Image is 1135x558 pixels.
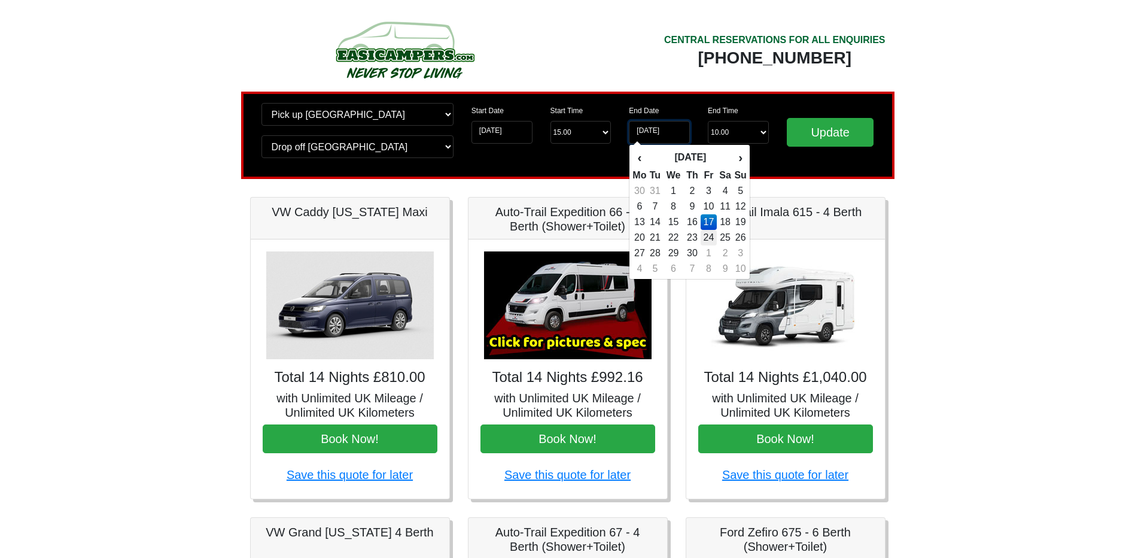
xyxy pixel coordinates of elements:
button: Book Now! [263,424,437,453]
td: 14 [647,214,663,230]
td: 23 [684,230,701,245]
td: 21 [647,230,663,245]
td: 24 [701,230,717,245]
h5: Auto-trail Imala 615 - 4 Berth [698,205,873,219]
td: 4 [632,261,647,277]
td: 30 [684,245,701,261]
label: Start Time [550,105,583,116]
h4: Total 14 Nights £810.00 [263,369,437,386]
td: 22 [663,230,683,245]
h5: with Unlimited UK Mileage / Unlimited UK Kilometers [698,391,873,420]
td: 19 [734,214,747,230]
td: 2 [684,183,701,199]
td: 27 [632,245,647,261]
input: Update [787,118,874,147]
img: campers-checkout-logo.png [291,17,518,83]
td: 16 [684,214,701,230]
td: 6 [632,199,647,214]
button: Book Now! [480,424,655,453]
th: Fr [701,168,717,183]
td: 20 [632,230,647,245]
th: Sa [717,168,734,183]
label: Start Date [471,105,504,116]
button: Book Now! [698,424,873,453]
th: We [663,168,683,183]
h5: Auto-Trail Expedition 66 - 2 Berth (Shower+Toilet) [480,205,655,233]
h5: VW Grand [US_STATE] 4 Berth [263,525,437,539]
td: 26 [734,230,747,245]
h5: with Unlimited UK Mileage / Unlimited UK Kilometers [263,391,437,420]
h5: Ford Zefiro 675 - 6 Berth (Shower+Toilet) [698,525,873,554]
td: 5 [734,183,747,199]
th: Su [734,168,747,183]
h4: Total 14 Nights £1,040.00 [698,369,873,386]
a: Save this quote for later [504,468,631,481]
a: Save this quote for later [722,468,848,481]
img: Auto-trail Imala 615 - 4 Berth [702,251,869,359]
td: 8 [701,261,717,277]
h5: with Unlimited UK Mileage / Unlimited UK Kilometers [480,391,655,420]
td: 1 [663,183,683,199]
td: 17 [701,214,717,230]
th: ‹ [632,147,647,168]
th: [DATE] [647,147,734,168]
td: 15 [663,214,683,230]
img: Auto-Trail Expedition 66 - 2 Berth (Shower+Toilet) [484,251,652,359]
th: Tu [647,168,663,183]
td: 30 [632,183,647,199]
td: 31 [647,183,663,199]
td: 10 [701,199,717,214]
td: 10 [734,261,747,277]
td: 11 [717,199,734,214]
div: [PHONE_NUMBER] [664,47,886,69]
td: 18 [717,214,734,230]
h5: Auto-Trail Expedition 67 - 4 Berth (Shower+Toilet) [480,525,655,554]
label: End Date [629,105,659,116]
input: Return Date [629,121,690,144]
div: CENTRAL RESERVATIONS FOR ALL ENQUIRIES [664,33,886,47]
td: 12 [734,199,747,214]
label: End Time [708,105,738,116]
td: 6 [663,261,683,277]
th: › [734,147,747,168]
td: 8 [663,199,683,214]
td: 7 [647,199,663,214]
td: 2 [717,245,734,261]
img: VW Caddy California Maxi [266,251,434,359]
a: Save this quote for later [287,468,413,481]
td: 1 [701,245,717,261]
td: 13 [632,214,647,230]
td: 9 [717,261,734,277]
th: Th [684,168,701,183]
td: 29 [663,245,683,261]
td: 9 [684,199,701,214]
td: 4 [717,183,734,199]
td: 3 [734,245,747,261]
input: Start Date [471,121,532,144]
h4: Total 14 Nights £992.16 [480,369,655,386]
td: 3 [701,183,717,199]
th: Mo [632,168,647,183]
td: 5 [647,261,663,277]
h5: VW Caddy [US_STATE] Maxi [263,205,437,219]
td: 25 [717,230,734,245]
td: 7 [684,261,701,277]
td: 28 [647,245,663,261]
